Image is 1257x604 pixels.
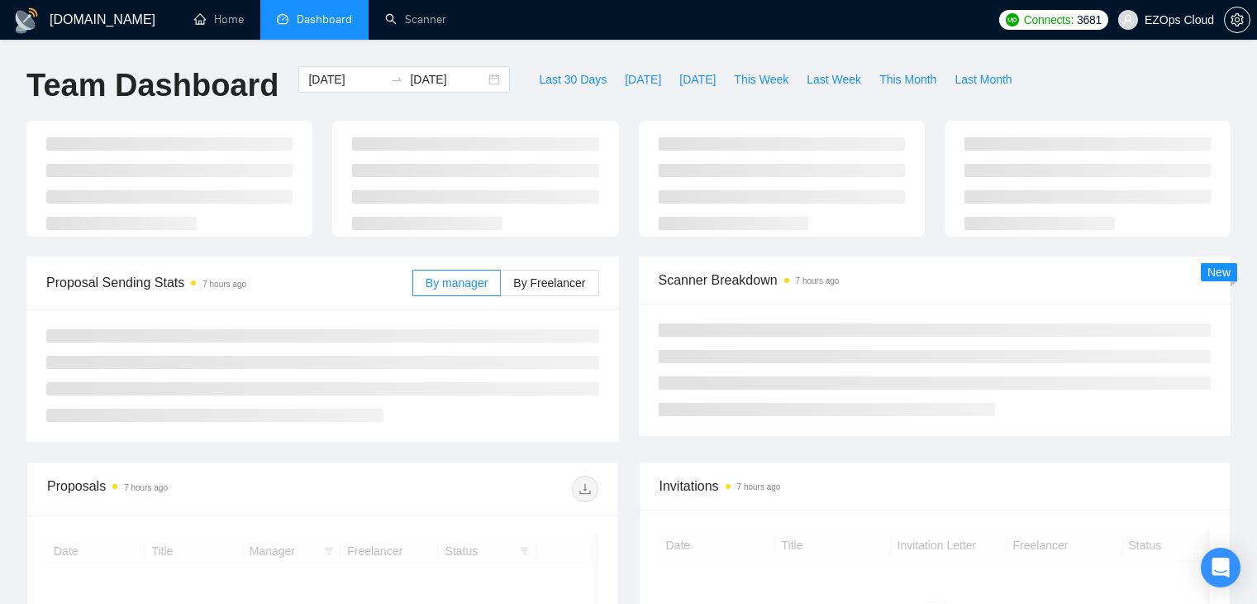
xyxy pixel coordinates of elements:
span: Dashboard [297,12,352,26]
div: Proposals [47,476,322,502]
span: Last 30 Days [539,70,607,89]
span: Proposal Sending Stats [46,272,412,293]
a: setting [1224,13,1250,26]
span: By Freelancer [513,276,585,290]
a: searchScanner [385,12,446,26]
button: This Month [870,66,945,93]
img: logo [13,7,40,34]
span: This Week [734,70,788,89]
button: Last 30 Days [530,66,616,93]
span: setting [1225,13,1250,26]
span: Last Month [955,70,1012,89]
time: 7 hours ago [796,276,840,285]
span: [DATE] [625,70,661,89]
span: Scanner Breakdown [659,270,1212,290]
input: End date [410,70,485,89]
button: setting [1224,7,1250,33]
button: This Week [725,66,798,93]
span: [DATE] [679,70,716,89]
button: [DATE] [670,66,725,93]
span: Connects: [1024,11,1074,29]
span: to [390,73,403,86]
span: swap-right [390,73,403,86]
button: Last Week [798,66,870,93]
time: 7 hours ago [737,482,781,491]
span: Last Week [807,70,861,89]
span: Invitations [659,476,1211,496]
time: 7 hours ago [124,483,168,492]
span: By manager [426,276,488,290]
span: user [1122,14,1134,26]
a: homeHome [194,12,244,26]
h1: Team Dashboard [26,66,279,105]
span: This Month [879,70,936,89]
time: 7 hours ago [202,280,246,289]
img: upwork-logo.png [1006,13,1019,26]
button: Last Month [945,66,1021,93]
div: Open Intercom Messenger [1201,548,1240,587]
span: dashboard [277,13,288,25]
span: New [1207,266,1231,279]
input: Start date [308,70,383,89]
span: 3681 [1077,11,1102,29]
button: [DATE] [616,66,670,93]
